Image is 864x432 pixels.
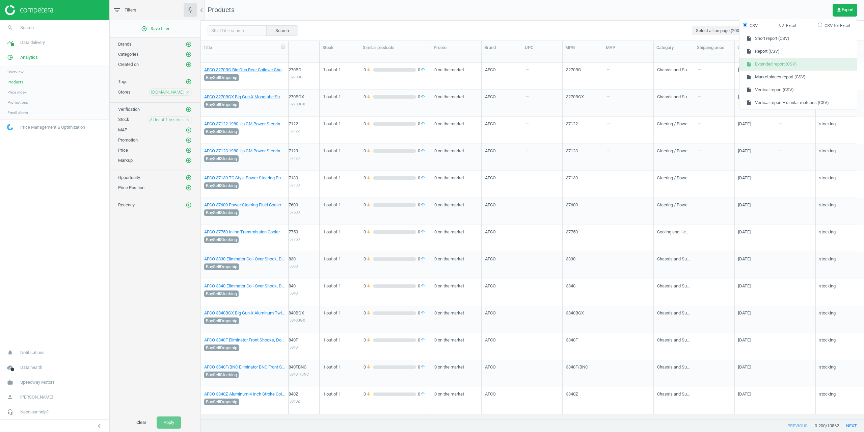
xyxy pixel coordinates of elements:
div: AFCO [485,67,496,89]
div: — [363,154,367,159]
div: 0 on the market [434,172,478,197]
div: — [779,199,812,224]
i: add_circle_outline [186,157,192,163]
div: — [698,199,731,224]
span: Export [836,7,854,13]
div: — [606,229,650,235]
label: CSV for Excel [818,23,850,29]
div: 1 out of 1 [323,199,356,224]
div: AFCO [485,94,496,116]
div: — [698,307,731,332]
div: — [779,253,812,278]
span: BuySellStocking [206,155,237,162]
div: 37600 [566,202,578,224]
div: — [363,235,367,240]
span: 0 [416,94,427,100]
div: — [525,280,559,305]
span: 0 [416,121,427,127]
div: Brand [484,45,519,51]
span: 0 [363,121,373,127]
div: — [606,94,650,100]
i: arrow_downward [366,94,371,100]
div: 1063840BGX [279,310,316,316]
i: arrow_upward [420,283,426,289]
div: 0 on the market [434,226,478,251]
div: — [363,127,367,132]
span: Stores [118,90,131,95]
a: AFCO 37130 TC Style Power Steering Pump Adapter Fitting, Outlet [204,175,285,181]
div: — [363,262,367,268]
button: add_circle_outline [185,106,192,113]
button: Short report (CSV) [739,32,857,45]
i: pie_chart_outlined [4,51,17,64]
div: AFCO [485,256,496,278]
div: 1063830 [279,256,316,262]
button: Extended report (CSV) [739,58,857,71]
button: Clear [129,416,153,429]
i: insert_drive_file [746,49,752,54]
i: timeline [4,36,17,49]
span: Overview [7,69,24,75]
span: [PERSON_NAME] [20,394,53,400]
i: filter_list [113,6,121,14]
i: arrow_downward [366,175,371,181]
button: add_circle_outline [185,51,192,58]
div: — [779,280,812,305]
div: stocking [819,121,836,143]
div: — [698,145,731,170]
div: — [363,181,367,186]
div: stocking [819,148,836,170]
div: 1 out of 1 [323,91,356,116]
div: Chassis and Suspension / Shocks & Coilovers / Coilovers [657,256,691,278]
span: Opportunity [118,175,140,180]
i: arrow_upward [420,148,426,154]
div: [DATE] [738,121,751,143]
div: MPN: 37123 [279,156,316,161]
div: MPN: 3270BG [279,75,316,80]
div: — [606,67,650,73]
span: Created on [118,62,139,67]
i: headset_mic [4,406,17,418]
span: 0 [363,283,373,289]
div: — [698,91,731,116]
i: arrow_upward [420,175,426,181]
a: AFCO 3840Z Aluminum 4 Inch Stroke Coil-over Double Adjustable [204,391,285,397]
div: AFCO [485,148,496,170]
div: — [698,280,731,305]
span: Data delivery [20,40,45,46]
i: work [4,376,17,389]
div: Steering / Power Steering Parts / Power Steering Pressure Fittings [657,148,691,170]
i: close [185,118,190,122]
i: arrow_upward [420,229,426,235]
div: 37123 [566,148,578,170]
div: 1 out of 1 [323,280,356,305]
button: Vertical report (CSV) [739,83,857,96]
div: — [779,172,812,197]
div: MPN: 3270BGX [279,102,316,107]
div: — [525,63,559,89]
div: — [779,145,812,170]
div: MPN: 37122 [279,129,316,134]
div: — [606,175,650,181]
span: 0 [416,175,427,181]
button: add_circle_outline [185,147,192,154]
div: [DATE] [738,175,751,197]
a: AFCO 3840 Eliminator Coil-Over Shock, Double Adjustable, 4 Inch [204,283,285,289]
div: 10637750 [279,229,316,235]
span: BuySellStocking [206,209,237,216]
span: BuySellDropship [206,263,237,270]
div: 37750 [566,229,578,251]
div: 0 on the market [434,91,478,116]
div: AFCO [485,175,496,197]
span: Promotion [118,137,138,143]
span: BuySellStocking [206,128,237,135]
span: BuySellStocking [206,182,237,189]
div: — [606,256,650,262]
div: Promo [434,45,479,51]
span: 0 [363,229,373,235]
div: 10637122 [279,121,316,127]
span: Categories [118,52,139,57]
i: arrow_downward [366,229,371,235]
div: [DATE] [738,256,751,278]
i: notifications [4,346,17,359]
